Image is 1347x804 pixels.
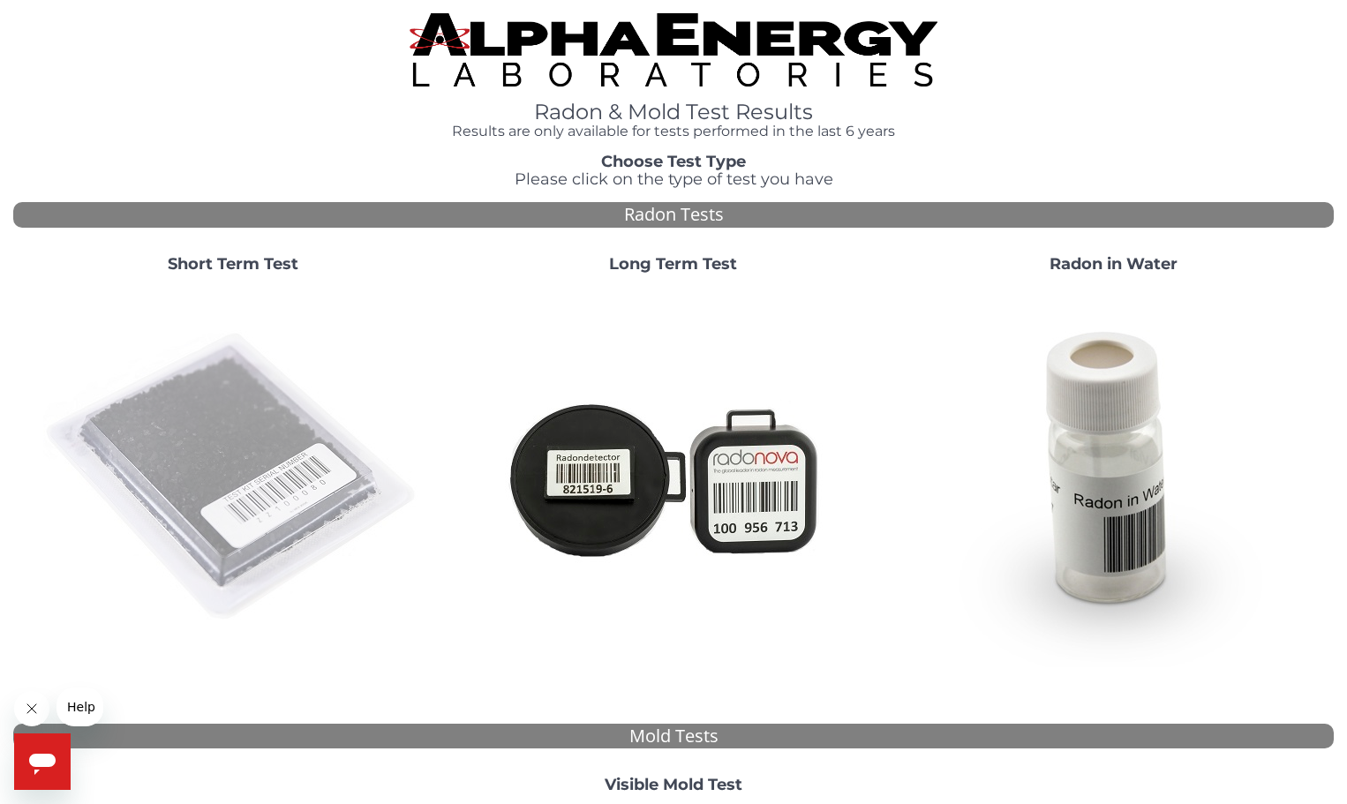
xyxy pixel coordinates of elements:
h1: Radon & Mold Test Results [410,101,937,124]
div: Mold Tests [13,724,1334,749]
iframe: Button to launch messaging window [14,733,71,790]
strong: Short Term Test [168,254,298,274]
img: TightCrop.jpg [410,13,937,86]
iframe: Close message [14,691,49,726]
img: ShortTerm.jpg [43,288,423,667]
strong: Visible Mold Test [605,775,742,794]
iframe: Message from company [56,688,103,726]
strong: Radon in Water [1050,254,1178,274]
img: Radtrak2vsRadtrak3.jpg [484,288,863,667]
strong: Choose Test Type [601,152,746,171]
strong: Long Term Test [609,254,737,274]
span: Please click on the type of test you have [515,169,833,189]
div: Radon Tests [13,202,1334,228]
h4: Results are only available for tests performed in the last 6 years [410,124,937,139]
img: RadoninWater.jpg [924,288,1304,667]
